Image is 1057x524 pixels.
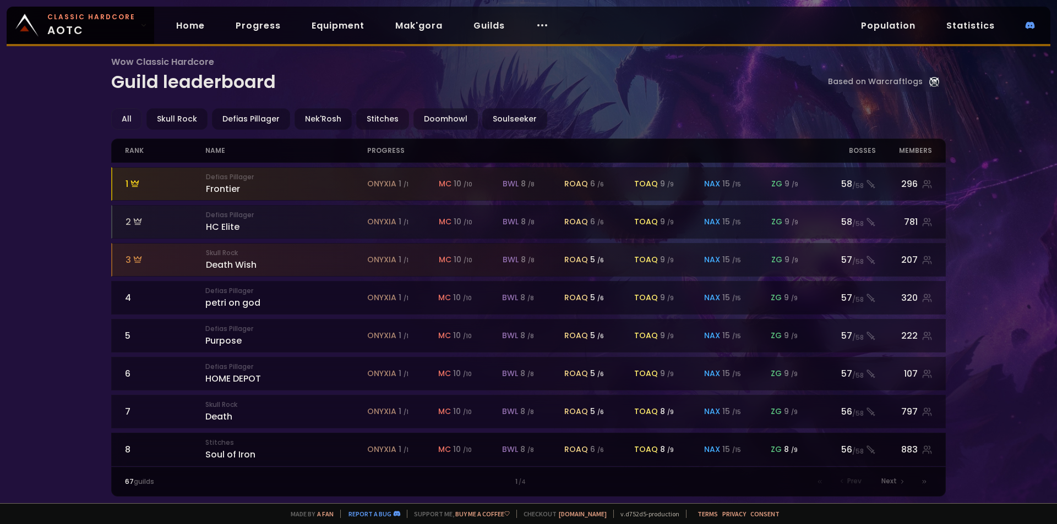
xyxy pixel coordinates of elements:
[634,368,658,379] span: toaq
[590,178,604,190] div: 6
[111,395,946,428] a: 7Skull RockDeathonyxia 1 /1mc 10 /10bwl 8 /8roaq 5 /6toaq 8 /9nax 15 /15zg 9 /956/58797
[303,14,373,37] a: Equipment
[852,181,864,191] small: / 58
[722,254,741,266] div: 15
[722,510,746,518] a: Privacy
[771,368,782,379] span: zg
[634,406,658,417] span: toaq
[527,408,534,416] small: / 8
[559,510,607,518] a: [DOMAIN_NAME]
[732,332,741,340] small: / 15
[704,178,720,190] span: nax
[205,362,367,372] small: Defias Pillager
[852,333,864,343] small: / 58
[521,178,535,190] div: 8
[771,292,782,304] span: zg
[463,294,472,302] small: / 10
[356,108,409,130] div: Stitches
[503,178,519,190] span: bwl
[205,400,367,423] div: Death
[792,218,798,227] small: / 9
[564,216,588,228] span: roaq
[125,477,134,486] span: 67
[811,443,875,456] div: 56
[732,180,741,189] small: / 15
[205,438,367,448] small: Stitches
[634,254,658,266] span: toaq
[667,370,674,378] small: / 9
[404,180,408,189] small: / 1
[205,286,367,296] small: Defias Pillager
[125,477,327,487] div: guilds
[660,444,674,455] div: 8
[876,139,933,162] div: members
[722,178,741,190] div: 15
[784,216,798,228] div: 9
[111,55,822,95] h1: Guild leaderboard
[791,408,798,416] small: / 9
[784,292,798,304] div: 9
[348,510,391,518] a: Report a bug
[111,357,946,390] a: 6Defias PillagerHOME DEPOTonyxia 1 /1mc 10 /10bwl 8 /8roaq 5 /6toaq 9 /9nax 15 /15zg 9 /957/58107
[876,291,933,305] div: 320
[463,408,472,416] small: / 10
[47,12,135,22] small: Classic Hardcore
[367,406,396,417] span: onyxia
[520,292,534,304] div: 8
[704,368,720,379] span: nax
[227,14,290,37] a: Progress
[881,476,897,486] span: Next
[564,254,588,266] span: roaq
[111,433,946,466] a: 8StitchesSoul of Irononyxia 1 /1mc 10 /10bwl 8 /8roaq 6 /6toaq 8 /9nax 15 /15zg 8 /956/58883
[502,292,518,304] span: bwl
[464,180,472,189] small: / 10
[852,219,864,229] small: / 58
[811,405,875,418] div: 56
[564,406,588,417] span: roaq
[590,444,604,455] div: 6
[519,478,526,487] small: / 4
[852,14,924,37] a: Population
[125,139,206,162] div: rank
[438,444,451,455] span: mc
[206,210,367,220] small: Defias Pillager
[771,178,782,190] span: zg
[463,332,472,340] small: / 10
[521,216,535,228] div: 8
[590,292,604,304] div: 5
[367,216,396,228] span: onyxia
[125,329,206,343] div: 5
[464,218,472,227] small: / 10
[482,108,547,130] div: Soulseeker
[667,446,674,454] small: / 9
[704,444,720,455] span: nax
[847,476,862,486] span: Prev
[367,330,396,341] span: onyxia
[146,108,208,130] div: Skull Rock
[750,510,780,518] a: Consent
[407,510,510,518] span: Support me,
[111,108,142,130] div: All
[125,443,206,456] div: 8
[111,167,946,201] a: 1Defias PillagerFrontieronyxia 1 /1mc 10 /10bwl 8 /8roaq 6 /6toaq 9 /9nax 15 /15zg 9 /958/58296
[667,408,674,416] small: / 9
[205,438,367,461] div: Soul of Iron
[404,332,408,340] small: / 1
[791,332,798,340] small: / 9
[771,330,782,341] span: zg
[205,286,367,310] div: petri on god
[597,180,604,189] small: / 6
[367,292,396,304] span: onyxia
[613,510,679,518] span: v. d752d5 - production
[454,254,472,266] div: 10
[811,329,875,343] div: 57
[399,178,408,190] div: 1
[660,406,674,417] div: 8
[564,368,588,379] span: roaq
[455,510,510,518] a: Buy me a coffee
[521,254,535,266] div: 8
[634,444,658,455] span: toaq
[205,324,367,334] small: Defias Pillager
[404,446,408,454] small: / 1
[463,446,472,454] small: / 10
